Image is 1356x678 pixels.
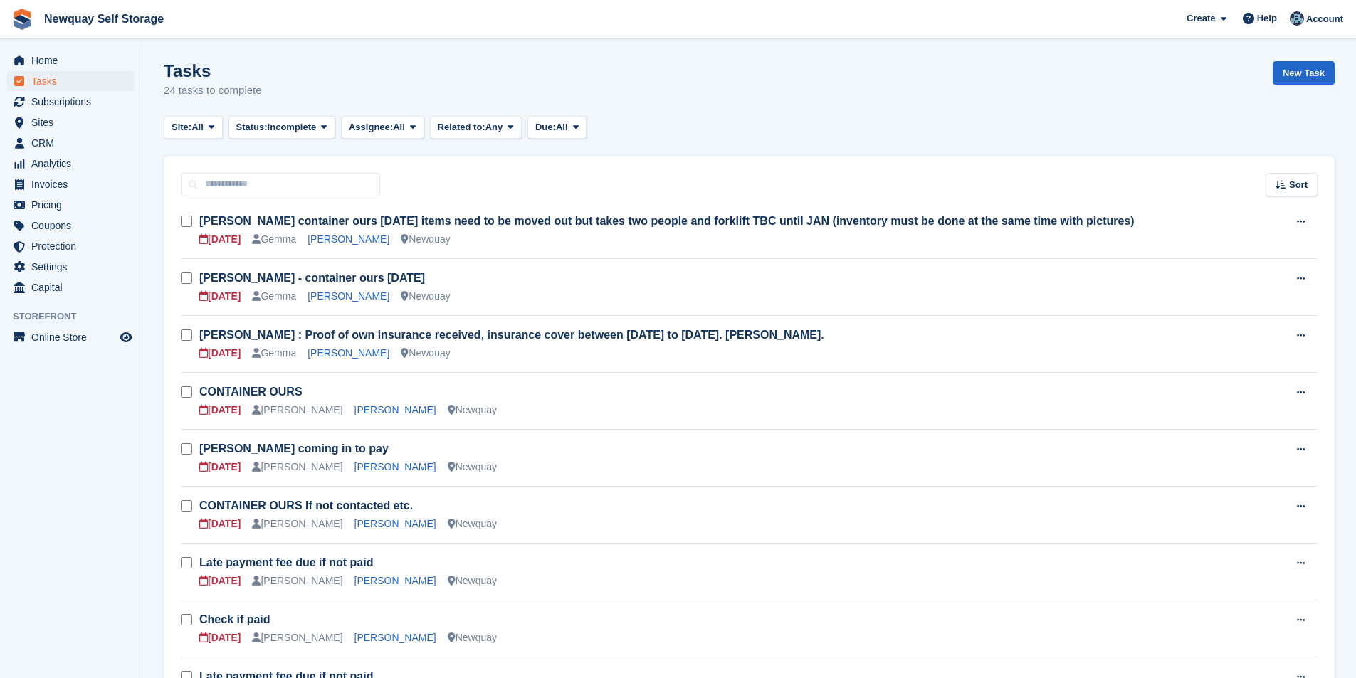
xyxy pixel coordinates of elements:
span: Related to: [438,120,485,134]
a: CONTAINER OURS If not contacted etc. [199,499,413,512]
a: Preview store [117,329,135,346]
div: [PERSON_NAME] [252,460,342,475]
div: [DATE] [199,630,241,645]
a: menu [7,133,135,153]
div: Gemma [252,289,296,304]
span: Assignee: [349,120,393,134]
a: menu [7,51,135,70]
a: [PERSON_NAME] container ours [DATE] items need to be moved out but takes two people and forklift ... [199,215,1135,227]
a: menu [7,71,135,91]
a: Newquay Self Storage [38,7,169,31]
a: New Task [1273,61,1335,85]
div: [DATE] [199,460,241,475]
a: Late payment fee due if not paid [199,556,373,568]
div: [DATE] [199,517,241,531]
a: [PERSON_NAME] [308,290,389,302]
span: Invoices [31,174,117,194]
a: menu [7,257,135,277]
span: Help [1257,11,1277,26]
button: Related to: Any [430,116,522,139]
div: [PERSON_NAME] [252,630,342,645]
span: All [191,120,204,134]
a: CONTAINER OURS [199,386,303,398]
span: Due: [535,120,556,134]
span: Capital [31,277,117,297]
a: [PERSON_NAME] [354,632,436,643]
a: Check if paid [199,613,270,625]
span: Analytics [31,154,117,174]
span: Status: [236,120,268,134]
a: [PERSON_NAME] [354,404,436,415]
span: Storefront [13,309,142,324]
a: menu [7,174,135,194]
span: Sort [1289,178,1308,192]
a: menu [7,195,135,215]
a: [PERSON_NAME] - container ours [DATE] [199,272,425,284]
div: [PERSON_NAME] [252,573,342,588]
div: [PERSON_NAME] [252,517,342,531]
div: Newquay [448,403,497,418]
span: Coupons [31,216,117,235]
a: [PERSON_NAME] [308,347,389,359]
div: [PERSON_NAME] [252,403,342,418]
span: Account [1306,12,1343,26]
a: menu [7,236,135,256]
a: menu [7,327,135,347]
div: Newquay [448,517,497,531]
div: [DATE] [199,289,241,304]
a: menu [7,112,135,132]
a: [PERSON_NAME] [354,518,436,529]
span: All [556,120,568,134]
span: Sites [31,112,117,132]
button: Status: Incomplete [228,116,335,139]
h1: Tasks [164,61,262,80]
div: Newquay [401,346,450,361]
span: Pricing [31,195,117,215]
a: menu [7,216,135,235]
img: stora-icon-8386f47178a22dfd0bd8f6a31ec36ba5ce8667c1dd55bd0f319d3a0aa187defe.svg [11,9,33,30]
div: Gemma [252,346,296,361]
span: All [393,120,405,134]
span: Online Store [31,327,117,347]
span: Site: [172,120,191,134]
a: [PERSON_NAME] coming in to pay [199,443,389,455]
p: 24 tasks to complete [164,83,262,99]
span: Any [485,120,503,134]
div: Newquay [448,460,497,475]
a: [PERSON_NAME] [354,461,436,472]
div: [DATE] [199,232,241,247]
button: Site: All [164,116,223,139]
a: menu [7,154,135,174]
span: Subscriptions [31,92,117,112]
a: [PERSON_NAME] [354,575,436,586]
button: Assignee: All [341,116,424,139]
span: Create [1187,11,1215,26]
img: Colette Pearce [1290,11,1304,26]
a: menu [7,92,135,112]
div: [DATE] [199,573,241,588]
span: Tasks [31,71,117,91]
div: Newquay [448,573,497,588]
span: Settings [31,257,117,277]
span: Protection [31,236,117,256]
a: [PERSON_NAME] : Proof of own insurance received, insurance cover between [DATE] to [DATE]. [PERSO... [199,329,824,341]
div: [DATE] [199,403,241,418]
span: Home [31,51,117,70]
div: [DATE] [199,346,241,361]
button: Due: All [527,116,587,139]
div: Newquay [401,232,450,247]
span: Incomplete [268,120,317,134]
div: Newquay [448,630,497,645]
span: CRM [31,133,117,153]
a: [PERSON_NAME] [308,233,389,245]
a: menu [7,277,135,297]
div: Newquay [401,289,450,304]
div: Gemma [252,232,296,247]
